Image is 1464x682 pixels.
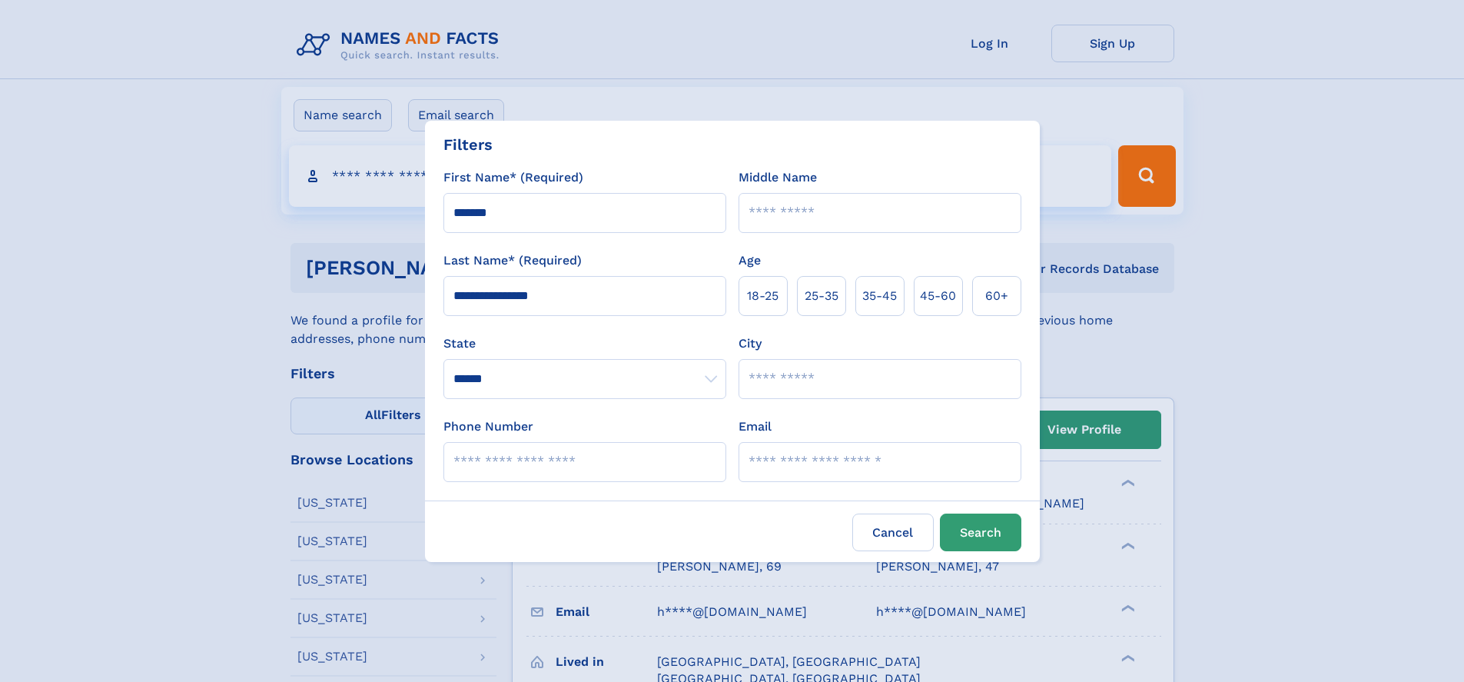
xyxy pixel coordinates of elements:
label: City [739,334,762,353]
div: Filters [443,133,493,156]
span: 60+ [985,287,1008,305]
label: Email [739,418,772,436]
label: Last Name* (Required) [443,251,582,270]
label: Phone Number [443,418,533,436]
span: 18‑25 [747,287,778,305]
span: 45‑60 [920,287,956,305]
span: 25‑35 [805,287,838,305]
label: Middle Name [739,168,817,187]
label: First Name* (Required) [443,168,583,187]
button: Search [940,514,1021,551]
label: State [443,334,726,353]
label: Age [739,251,761,270]
span: 35‑45 [862,287,897,305]
label: Cancel [852,514,934,551]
